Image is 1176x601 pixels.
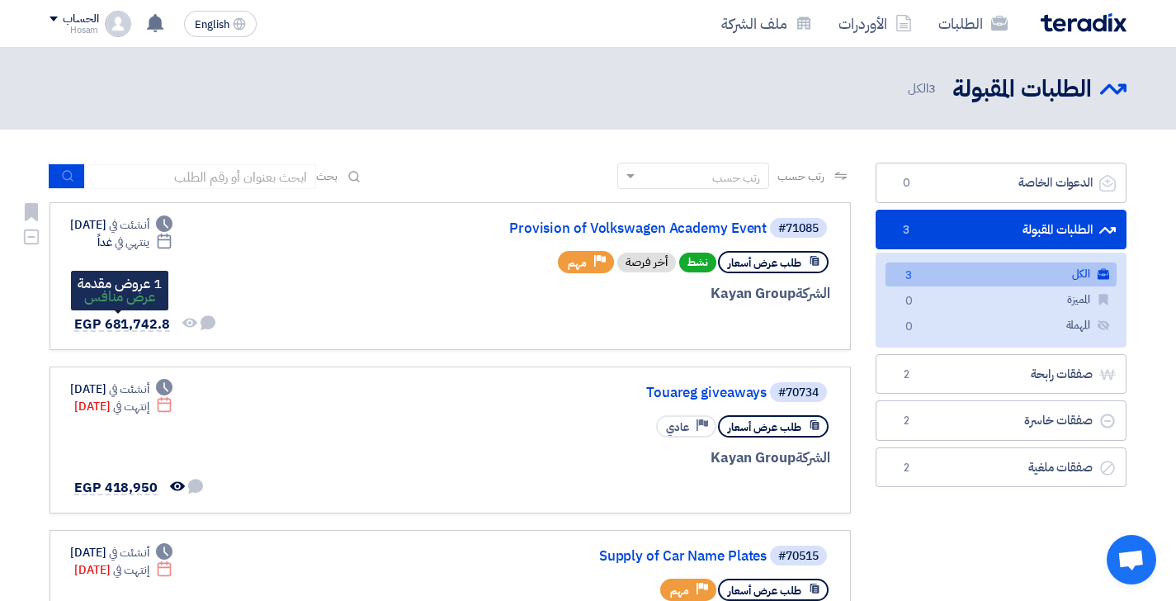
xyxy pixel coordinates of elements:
[876,210,1126,250] a: الطلبات المقبولة3
[899,319,919,336] span: 0
[433,283,830,305] div: Kayan Group
[876,400,1126,441] a: صفقات خاسرة2
[825,4,925,43] a: الأوردرات
[728,255,801,271] span: طلب عرض أسعار
[70,381,172,398] div: [DATE]
[778,223,819,234] div: #71085
[777,168,824,185] span: رتب حسب
[796,447,831,468] span: الشركة
[876,163,1126,203] a: الدعوات الخاصة0
[74,398,172,415] div: [DATE]
[63,12,98,26] div: الحساب
[876,354,1126,395] a: صفقات رابحة2
[1107,535,1156,584] a: Open chat
[778,387,819,399] div: #70734
[97,234,172,251] div: غداً
[74,478,158,498] span: EGP 418,950
[437,386,767,400] a: Touareg giveaways
[113,398,149,415] span: إنتهت في
[70,216,172,234] div: [DATE]
[679,253,716,272] span: نشط
[708,4,825,43] a: ملف الشركة
[886,288,1117,312] a: المميزة
[896,367,916,383] span: 2
[617,253,676,272] div: أخر فرصة
[50,26,98,35] div: Hosam
[899,267,919,285] span: 3
[184,11,257,37] button: English
[85,164,316,189] input: ابحث بعنوان أو رقم الطلب
[899,293,919,310] span: 0
[316,168,338,185] span: بحث
[796,283,831,304] span: الشركة
[195,19,229,31] span: English
[437,549,767,564] a: Supply of Car Name Plates
[778,551,819,562] div: #70515
[78,291,162,304] div: عرض منافس
[896,460,916,476] span: 2
[952,73,1092,106] h2: الطلبات المقبولة
[568,255,587,271] span: مهم
[74,315,170,334] span: EGP 681,742.8
[896,222,916,239] span: 3
[437,221,767,236] a: Provision of Volkswagen Academy Event
[876,447,1126,488] a: صفقات ملغية2
[728,419,801,435] span: طلب عرض أسعار
[712,169,760,187] div: رتب حسب
[109,381,149,398] span: أنشئت في
[70,544,172,561] div: [DATE]
[433,447,830,469] div: Kayan Group
[1041,13,1126,32] img: Teradix logo
[908,79,939,98] span: الكل
[670,583,689,599] span: مهم
[886,263,1117,286] a: الكل
[78,277,162,291] div: 1 عروض مقدمة
[74,561,172,579] div: [DATE]
[666,419,689,435] span: عادي
[896,175,916,192] span: 0
[925,4,1021,43] a: الطلبات
[115,234,149,251] span: ينتهي في
[105,11,131,37] img: profile_test.png
[113,561,149,579] span: إنتهت في
[109,216,149,234] span: أنشئت في
[928,79,936,97] span: 3
[896,413,916,429] span: 2
[886,314,1117,338] a: المهملة
[728,583,801,599] span: طلب عرض أسعار
[109,544,149,561] span: أنشئت في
